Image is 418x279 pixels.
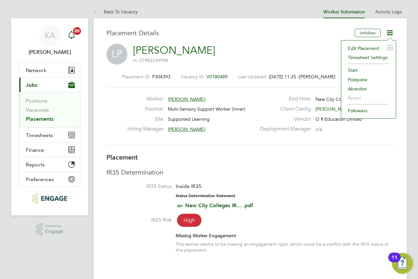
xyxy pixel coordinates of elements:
span: [PERSON_NAME] [299,74,335,80]
button: Preferences [19,172,80,186]
label: Site [127,116,163,123]
li: Abandon [345,84,393,93]
h3: IR35 Determination [106,168,394,177]
li: Revert [345,93,393,102]
li: Followers [345,106,393,115]
span: Jobs [26,82,37,88]
h3: Placement Details [106,29,350,37]
label: IR35 Risk [106,217,172,224]
div: Jobs [19,92,80,128]
span: O R Education Limited [315,116,362,122]
span: Supported Learning [168,116,210,122]
button: Jobs [19,78,80,92]
button: Unfollow [355,29,381,37]
a: Positions [26,98,47,104]
nav: Main navigation [11,18,88,215]
a: KA[PERSON_NAME] [19,25,80,56]
a: Back To Vacancy [93,9,138,15]
span: n/a [315,126,322,132]
div: Missing Worker Engagement [176,233,394,239]
span: Network [26,67,46,73]
button: Reports [19,157,80,172]
span: New City College Limited [315,96,368,102]
b: Placement [106,153,138,161]
label: Vacancy ID [181,74,204,80]
span: KA [44,31,55,39]
a: 20 [65,25,78,46]
label: Worker [127,96,163,102]
label: Placement ID [122,74,150,80]
label: End Hirer [256,96,311,102]
span: High [177,214,201,227]
img: axcis-logo-retina.png [32,193,67,204]
span: Preferences [26,176,54,182]
span: Powered by [45,223,63,229]
span: Timesheets [26,132,53,138]
a: [PERSON_NAME] [133,44,215,57]
button: Open Resource Center, 11 new notifications [392,253,413,274]
a: New City Colleges IR... .pdf [185,202,253,209]
span: P304393 [152,74,170,80]
label: IR35 Status [106,183,172,190]
a: Activity Logs [375,9,402,15]
strong: Status Determination Statement [176,194,235,198]
span: 20 [73,27,81,35]
div: This worker seems to be missing an engagement type, which could be a conflict with the IR35 statu... [176,241,394,253]
li: Edit Placement [345,44,393,53]
a: Worker Submission [323,9,365,15]
button: Finance [19,143,80,157]
span: [DATE] 11:25 - [269,74,299,80]
label: Last Updated [238,74,266,80]
span: V0180489 [206,74,228,80]
button: Network [19,63,80,77]
span: Engage [45,229,63,234]
span: [PERSON_NAME] [168,126,205,132]
a: Vacancies [26,107,49,113]
span: [PERSON_NAME] [168,96,205,102]
div: 11 [392,257,397,266]
span: Multi-Sensory Support Worker (Inner) [168,106,245,112]
label: Position [127,106,163,113]
span: Finance [26,147,44,153]
li: Timesheet Settings [345,53,393,62]
i: e [387,45,393,50]
label: Hiring Manager [127,126,163,132]
span: Reports [26,162,45,168]
span: Inside IR35 [176,183,201,189]
li: Start [345,66,393,75]
label: Deployment Manager [256,126,311,132]
button: Timesheets [19,128,80,142]
a: Go to home page [19,193,80,204]
label: Client Config [256,106,311,113]
label: Vendor [256,116,311,123]
a: Placements [26,116,54,122]
a: Powered byEngage [36,223,64,236]
span: m: 07982249998 [133,57,168,63]
span: LP [106,44,127,65]
span: [PERSON_NAME][GEOGRAPHIC_DATA] [315,106,400,112]
span: Kira Alani [19,48,80,56]
li: Postpone [345,75,393,84]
